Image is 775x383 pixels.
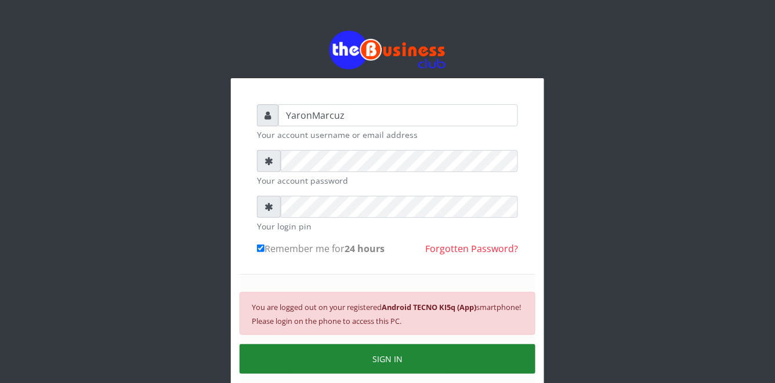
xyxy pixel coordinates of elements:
[382,302,476,312] b: Android TECNO KI5q (App)
[257,174,518,187] small: Your account password
[257,129,518,141] small: Your account username or email address
[257,220,518,232] small: Your login pin
[345,242,385,255] b: 24 hours
[240,344,535,374] button: SIGN IN
[257,245,265,252] input: Remember me for24 hours
[278,104,518,126] input: Username or email address
[425,242,518,255] a: Forgotten Password?
[252,302,521,326] small: You are logged out on your registered smartphone! Please login on the phone to access this PC.
[257,242,385,256] label: Remember me for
